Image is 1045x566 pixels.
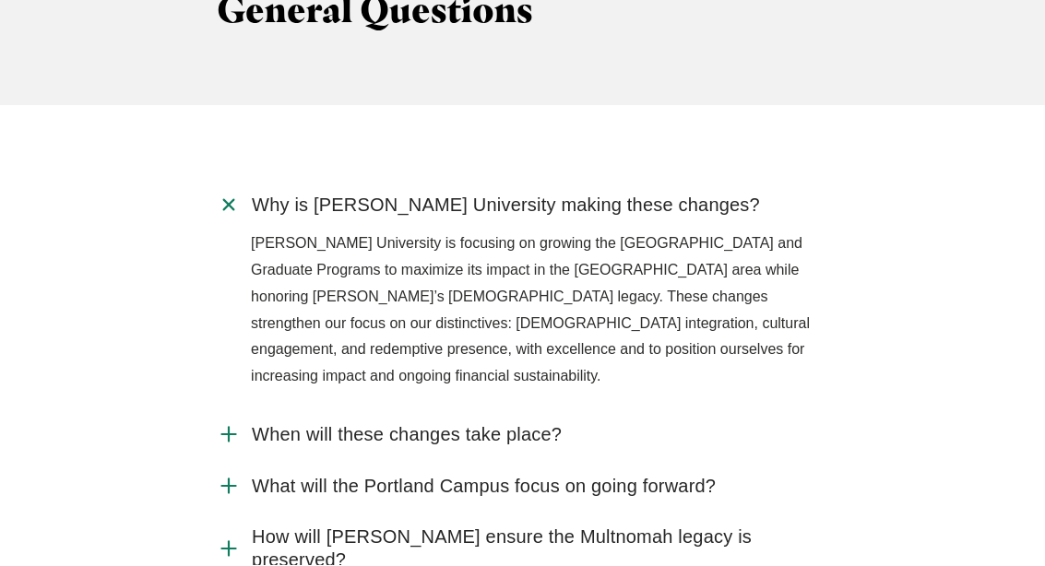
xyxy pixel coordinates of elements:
[251,231,828,391] p: [PERSON_NAME] University is focusing on growing the [GEOGRAPHIC_DATA] and Graduate Programs to ma...
[252,476,716,499] span: What will the Portland Campus focus on going forward?
[252,424,562,447] span: When will these changes take place?
[252,195,760,218] span: Why is [PERSON_NAME] University making these changes?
